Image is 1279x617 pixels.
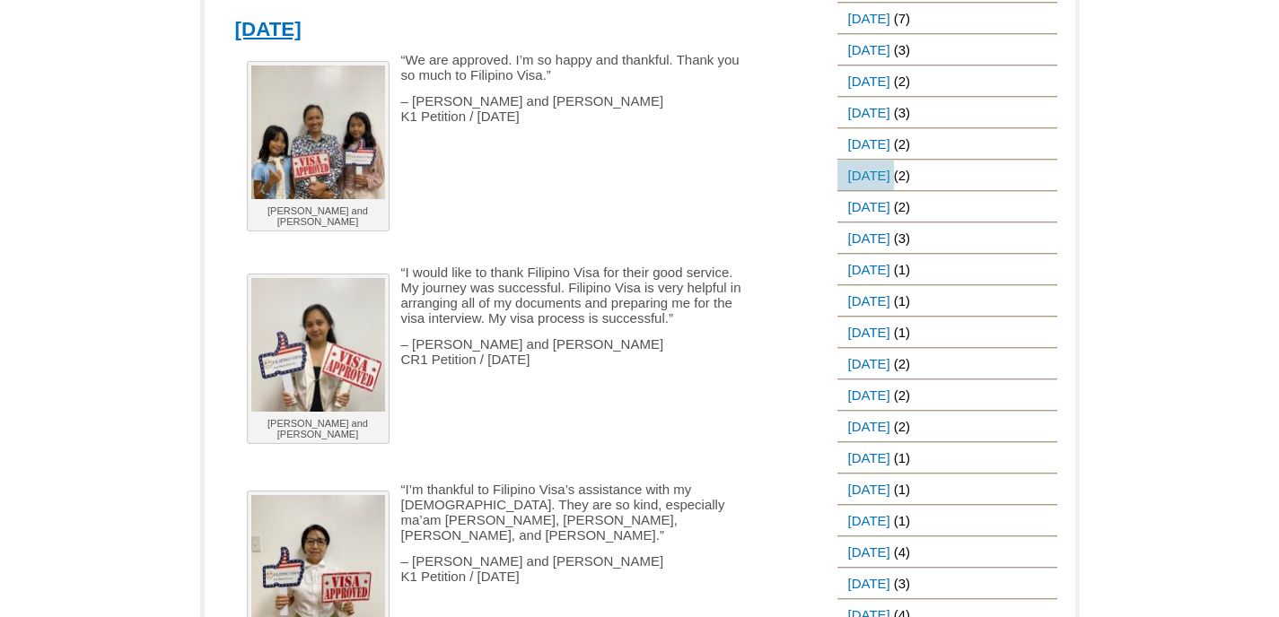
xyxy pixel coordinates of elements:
span: – [PERSON_NAME] and [PERSON_NAME] CR1 Petition / [DATE] [401,336,664,367]
p: [PERSON_NAME] and [PERSON_NAME] [251,205,385,227]
li: (3) [837,568,1057,599]
li: (2) [837,348,1057,379]
a: [DATE] [837,129,894,159]
li: (1) [837,254,1057,285]
a: [DATE] [837,4,894,33]
li: (4) [837,536,1057,568]
a: [DATE] [837,98,894,127]
a: [DATE] [837,317,894,347]
li: (1) [837,474,1057,505]
a: [DATE] [837,474,894,504]
a: [DATE] [837,161,894,190]
a: [DATE] [837,35,894,65]
a: [DATE] [837,569,894,598]
a: [DATE] [837,506,894,535]
a: [DATE] [837,286,894,316]
p: “We are approved. I’m so happy and thankful. Thank you so much to Filipino Visa.” [235,52,750,83]
li: (1) [837,442,1057,474]
span: – [PERSON_NAME] and [PERSON_NAME] K1 Petition / [DATE] [401,553,664,584]
li: (2) [837,160,1057,191]
li: (2) [837,379,1057,411]
li: (1) [837,505,1057,536]
li: (2) [837,191,1057,222]
li: (1) [837,317,1057,348]
a: [DATE] [235,18,302,40]
li: (1) [837,285,1057,317]
a: [DATE] [837,443,894,473]
a: [DATE] [837,255,894,284]
a: [DATE] [837,192,894,222]
a: [DATE] [837,380,894,410]
li: (3) [837,34,1057,65]
p: “I would like to thank Filipino Visa for their good service. My journey was successful. Filipino ... [235,265,750,326]
li: (2) [837,411,1057,442]
img: Walter and Joyza [251,278,385,412]
p: [PERSON_NAME] and [PERSON_NAME] [251,418,385,439]
li: (2) [837,65,1057,97]
a: [DATE] [837,412,894,441]
span: – [PERSON_NAME] and [PERSON_NAME] K1 Petition / [DATE] [401,93,664,124]
img: Steve and Florelyn [251,65,385,199]
li: (7) [837,3,1057,34]
a: [DATE] [837,223,894,253]
a: [DATE] [837,537,894,567]
li: (3) [837,222,1057,254]
li: (3) [837,97,1057,128]
a: [DATE] [837,349,894,378]
p: “I’m thankful to Filipino Visa’s assistance with my [DEMOGRAPHIC_DATA]. They are so kind, especia... [235,482,750,543]
a: [DATE] [837,66,894,96]
li: (2) [837,128,1057,160]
